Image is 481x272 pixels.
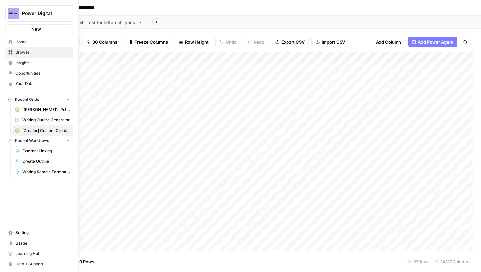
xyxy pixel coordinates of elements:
[15,240,70,246] span: Usage
[322,39,345,45] span: Import CSV
[15,39,70,45] span: Home
[376,39,401,45] span: Add Column
[22,107,70,113] span: [[PERSON_NAME]'s Pet] Content Creation
[408,37,457,47] button: Add Power Agent
[12,167,73,177] a: Writing Sample Formatter
[82,37,121,47] button: 30 Columns
[5,79,73,89] a: Your Data
[22,10,62,17] span: Power Digital
[92,39,117,45] span: 30 Columns
[5,68,73,79] a: Opportunities
[271,37,309,47] button: Export CSV
[15,97,39,102] span: Recent Grids
[22,148,70,154] span: External Linking
[22,128,70,134] span: [Zscaler] Content Creation
[5,227,73,238] a: Settings
[5,47,73,58] a: Browse
[15,49,70,55] span: Browse
[244,37,268,47] button: Redo
[418,39,453,45] span: Add Power Agent
[22,169,70,175] span: Writing Sample Formatter
[5,238,73,248] a: Usage
[15,70,70,76] span: Opportunities
[5,248,73,259] a: Learning Hub
[185,39,209,45] span: Row Height
[12,115,73,125] a: Writing Outline Generator
[15,138,49,144] span: Recent Workflows
[215,37,241,47] button: Undo
[432,256,473,267] div: 14/30 Columns
[5,136,73,146] button: Recent Workflows
[8,8,19,19] img: Power Digital Logo
[12,146,73,156] a: External Linking
[311,37,349,47] button: Import CSV
[226,39,237,45] span: Undo
[5,24,73,34] button: New
[15,81,70,87] span: Your Data
[15,60,70,66] span: Insights
[22,117,70,123] span: Writing Outline Generator
[15,230,70,236] span: Settings
[124,37,172,47] button: Freeze Columns
[74,16,148,29] a: Test for Different Types
[5,58,73,68] a: Insights
[5,259,73,269] button: Help + Support
[281,39,305,45] span: Export CSV
[87,19,136,26] div: Test for Different Types
[22,158,70,164] span: Create Outline
[5,5,73,22] button: Workspace: Power Digital
[5,95,73,104] button: Recent Grids
[134,39,168,45] span: Freeze Columns
[15,261,70,267] span: Help + Support
[12,125,73,136] a: [Zscaler] Content Creation
[254,39,264,45] span: Redo
[68,258,94,265] span: Add 10 Rows
[12,156,73,167] a: Create Outline
[175,37,213,47] button: Row Height
[405,256,432,267] div: 33 Rows
[366,37,405,47] button: Add Column
[15,251,70,257] span: Learning Hub
[5,37,73,47] a: Home
[31,26,41,32] span: New
[12,104,73,115] a: [[PERSON_NAME]'s Pet] Content Creation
